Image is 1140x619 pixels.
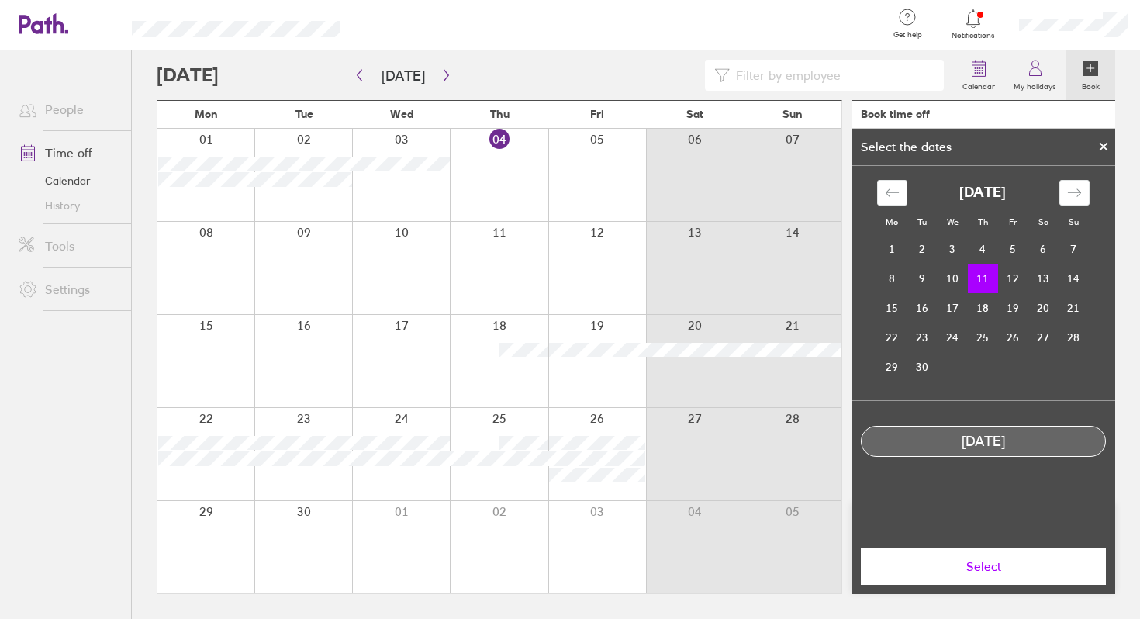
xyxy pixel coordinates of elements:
input: Filter by employee [730,61,934,90]
div: Move backward to switch to the previous month. [877,180,907,206]
a: People [6,94,131,125]
div: Select the dates [852,140,961,154]
span: Fri [590,108,604,120]
small: Th [978,216,988,227]
small: Fr [1009,216,1017,227]
td: Wednesday, September 17, 2025 [938,293,968,323]
a: Tools [6,230,131,261]
td: Monday, September 22, 2025 [877,323,907,352]
td: Tuesday, September 2, 2025 [907,234,938,264]
label: My holidays [1004,78,1066,92]
a: Book [1066,50,1115,100]
small: Mo [886,216,898,227]
div: [DATE] [862,434,1105,450]
a: Settings [6,274,131,305]
a: History [6,193,131,218]
small: We [947,216,959,227]
td: Thursday, September 25, 2025 [968,323,998,352]
td: Sunday, September 21, 2025 [1059,293,1089,323]
td: Wednesday, September 24, 2025 [938,323,968,352]
td: Thursday, September 4, 2025 [968,234,998,264]
span: Mon [195,108,218,120]
div: Move forward to switch to the next month. [1059,180,1090,206]
td: Friday, September 19, 2025 [998,293,1028,323]
span: Select [872,559,1095,573]
td: Tuesday, September 16, 2025 [907,293,938,323]
td: Tuesday, September 9, 2025 [907,264,938,293]
strong: [DATE] [959,185,1006,201]
td: Tuesday, September 23, 2025 [907,323,938,352]
td: Sunday, September 14, 2025 [1059,264,1089,293]
span: Tue [295,108,313,120]
td: Friday, September 5, 2025 [998,234,1028,264]
td: Thursday, September 18, 2025 [968,293,998,323]
td: Friday, September 12, 2025 [998,264,1028,293]
button: Select [861,548,1106,585]
td: Tuesday, September 30, 2025 [907,352,938,382]
small: Tu [917,216,927,227]
td: Sunday, September 28, 2025 [1059,323,1089,352]
span: Get help [883,30,933,40]
span: Notifications [948,31,999,40]
td: Wednesday, September 10, 2025 [938,264,968,293]
td: Saturday, September 6, 2025 [1028,234,1059,264]
div: Book time off [861,108,930,120]
td: Selected. Thursday, September 11, 2025 [968,264,998,293]
td: Monday, September 15, 2025 [877,293,907,323]
td: Monday, September 1, 2025 [877,234,907,264]
td: Monday, September 8, 2025 [877,264,907,293]
a: Calendar [6,168,131,193]
span: Sun [782,108,803,120]
td: Saturday, September 27, 2025 [1028,323,1059,352]
a: My holidays [1004,50,1066,100]
td: Wednesday, September 3, 2025 [938,234,968,264]
label: Calendar [953,78,1004,92]
a: Time off [6,137,131,168]
a: Notifications [948,8,999,40]
td: Saturday, September 13, 2025 [1028,264,1059,293]
button: [DATE] [369,63,437,88]
div: Calendar [860,166,1107,400]
small: Su [1069,216,1079,227]
a: Calendar [953,50,1004,100]
small: Sa [1038,216,1048,227]
span: Sat [686,108,703,120]
td: Saturday, September 20, 2025 [1028,293,1059,323]
span: Thu [490,108,510,120]
td: Sunday, September 7, 2025 [1059,234,1089,264]
td: Monday, September 29, 2025 [877,352,907,382]
td: Friday, September 26, 2025 [998,323,1028,352]
label: Book [1073,78,1109,92]
span: Wed [390,108,413,120]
